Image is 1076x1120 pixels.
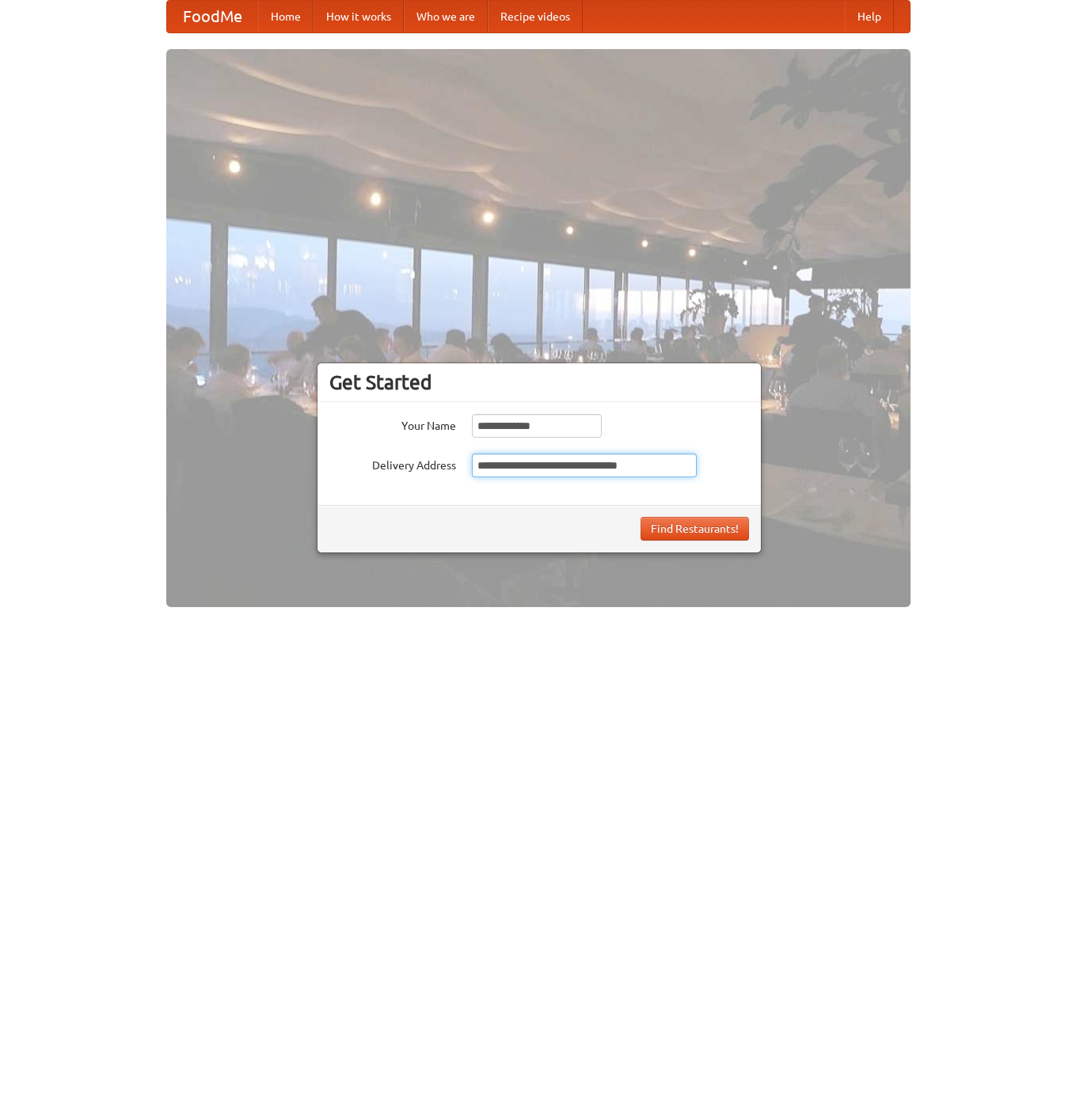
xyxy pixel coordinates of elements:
a: How it works [314,1,404,32]
a: Home [258,1,314,32]
a: Who we are [404,1,488,32]
a: Help [845,1,894,32]
a: FoodMe [167,1,258,32]
label: Your Name [329,414,456,434]
h3: Get Started [329,370,749,394]
label: Delivery Address [329,454,456,473]
button: Find Restaurants! [641,517,749,541]
a: Recipe videos [488,1,583,32]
